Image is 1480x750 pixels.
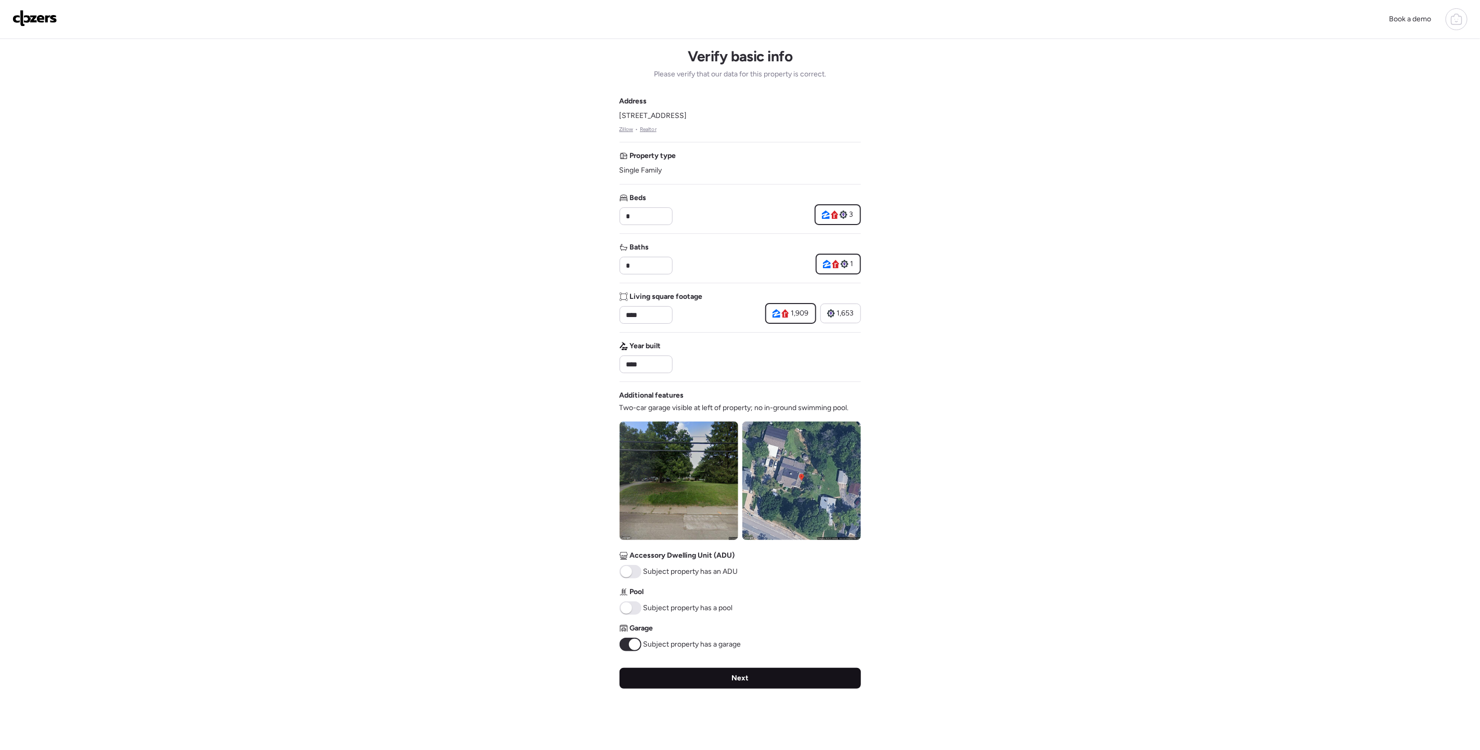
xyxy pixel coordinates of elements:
[630,242,649,253] span: Baths
[630,292,703,302] span: Living square footage
[630,587,644,597] span: Pool
[630,341,661,351] span: Year built
[630,550,735,561] span: Accessory Dwelling Unit (ADU)
[791,308,809,319] span: 1,909
[630,623,653,634] span: Garage
[851,259,854,269] span: 1
[644,567,738,577] span: Subject property has an ADU
[630,193,647,203] span: Beds
[635,125,638,134] span: •
[731,673,749,683] span: Next
[620,125,634,134] a: Zillow
[12,10,57,27] img: Logo
[620,390,684,401] span: Additional features
[644,639,741,650] span: Subject property has a garage
[1389,15,1431,23] span: Book a demo
[630,151,676,161] span: Property type
[620,111,687,121] span: [STREET_ADDRESS]
[620,403,849,413] span: Two-car garage visible at left of property; no in-ground swimming pool.
[850,209,854,220] span: 3
[640,125,657,134] a: Realtor
[837,308,854,319] span: 1,653
[620,165,662,176] span: Single Family
[654,69,826,80] span: Please verify that our data for this property is correct.
[644,603,733,613] span: Subject property has a pool
[620,96,647,107] span: Address
[688,47,792,65] h1: Verify basic info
